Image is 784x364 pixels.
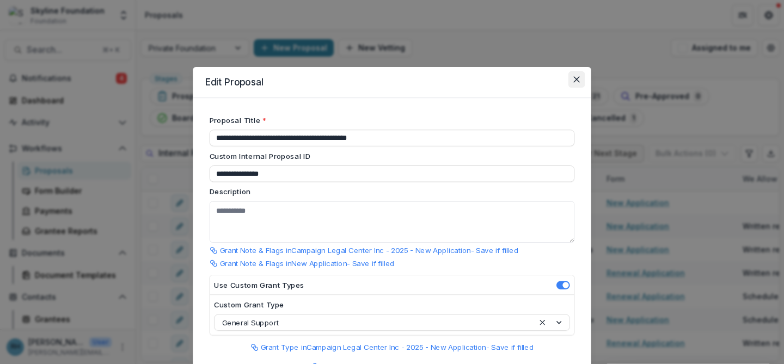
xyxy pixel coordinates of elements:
[214,299,563,310] label: Custom Grant Type
[220,258,395,269] p: Grant Note & Flags in New Application - Save if filled
[261,342,534,353] p: Grant Type in Campaign Legal Center Inc - 2025 - New Application - Save if filled
[210,115,568,126] label: Proposal Title
[220,245,519,256] p: Grant Note & Flags in Campaign Legal Center Inc - 2025 - New Application - Save if filled
[193,67,591,98] header: Edit Proposal
[210,186,568,197] label: Description
[214,280,304,291] label: Use Custom Grant Types
[210,150,568,161] label: Custom Internal Proposal ID
[536,316,549,329] div: Clear selected options
[568,71,585,88] button: Close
